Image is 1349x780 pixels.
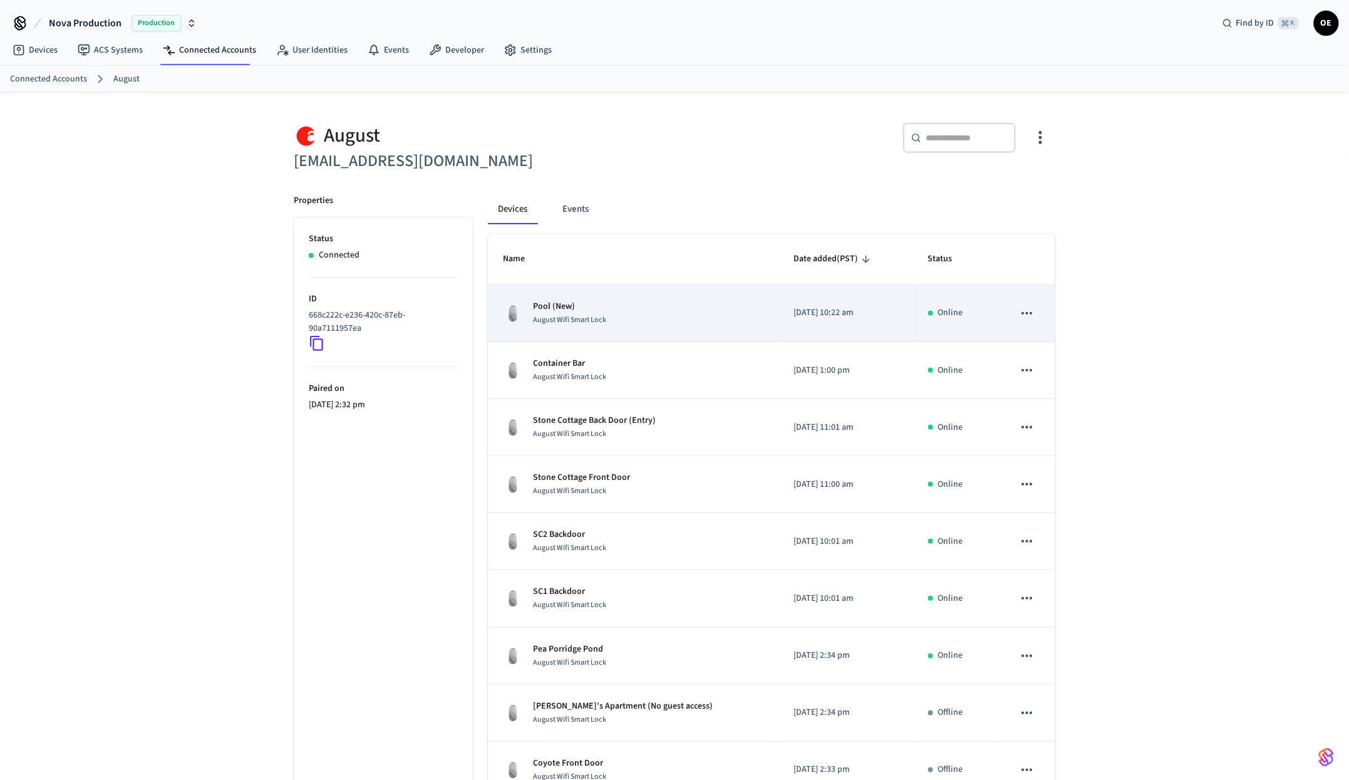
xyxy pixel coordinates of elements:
span: August Wifi Smart Lock [533,600,606,610]
button: Events [552,194,599,224]
span: Date added(PST) [793,249,874,269]
p: [DATE] 10:01 am [793,592,898,605]
p: [DATE] 11:01 am [793,421,898,434]
a: Events [358,39,419,61]
img: August Logo, Square [294,123,319,148]
p: [DATE] 2:33 pm [793,763,898,776]
span: August Wifi Smart Lock [533,486,606,496]
p: Coyote Front Door [533,757,606,770]
div: connected account tabs [488,194,1055,224]
p: [DATE] 1:00 pm [793,364,898,377]
div: August [294,123,667,148]
p: Container Bar [533,357,606,370]
p: [DATE] 2:32 pm [309,398,458,412]
span: August Wifi Smart Lock [533,429,606,439]
img: August Wifi Smart Lock 3rd Gen, Silver, Front [503,588,523,608]
span: Find by ID [1236,17,1274,29]
p: Online [938,478,963,491]
p: Pea Porridge Pond [533,643,606,656]
p: Pool (New) [533,300,606,313]
p: [DATE] 10:01 am [793,535,898,548]
span: August Wifi Smart Lock [533,543,606,553]
p: Online [938,535,963,548]
p: [DATE] 11:00 am [793,478,898,491]
p: Properties [294,194,333,207]
p: Online [938,421,963,434]
img: August Wifi Smart Lock 3rd Gen, Silver, Front [503,531,523,551]
img: August Wifi Smart Lock 3rd Gen, Silver, Front [503,703,523,723]
div: Find by ID⌘ K [1212,12,1309,34]
p: Paired on [309,382,458,395]
a: August [113,73,140,86]
button: OE [1314,11,1339,36]
p: Online [938,364,963,377]
a: Connected Accounts [153,39,266,61]
img: August Wifi Smart Lock 3rd Gen, Silver, Front [503,474,523,494]
a: Settings [494,39,562,61]
span: ⌘ K [1278,17,1299,29]
p: [PERSON_NAME]'s Apartment (No guest access) [533,700,713,713]
span: August Wifi Smart Lock [533,315,606,325]
p: Online [938,306,963,320]
span: Nova Production [49,16,121,31]
p: SC1 Backdoor [533,585,606,598]
span: Production [132,15,182,31]
p: [DATE] 2:34 pm [793,706,898,719]
span: August Wifi Smart Lock [533,657,606,668]
p: ID [309,293,458,306]
img: August Wifi Smart Lock 3rd Gen, Silver, Front [503,417,523,437]
img: August Wifi Smart Lock 3rd Gen, Silver, Front [503,760,523,780]
p: 668c222c-e236-420c-87eb-90a7111957ea [309,309,453,335]
button: Devices [488,194,537,224]
span: Status [928,249,969,269]
img: August Wifi Smart Lock 3rd Gen, Silver, Front [503,646,523,666]
a: Connected Accounts [10,73,87,86]
img: SeamLogoGradient.69752ec5.svg [1319,747,1334,767]
p: Online [938,592,963,605]
span: August Wifi Smart Lock [533,714,606,725]
p: Online [938,649,963,662]
a: ACS Systems [68,39,153,61]
p: Connected [319,249,359,262]
a: Devices [3,39,68,61]
p: Offline [938,763,963,776]
span: Name [503,249,541,269]
img: August Wifi Smart Lock 3rd Gen, Silver, Front [503,360,523,380]
a: Developer [419,39,494,61]
p: SC2 Backdoor [533,528,606,541]
img: August Wifi Smart Lock 3rd Gen, Silver, Front [503,303,523,323]
span: OE [1315,12,1338,34]
p: Offline [938,706,963,719]
a: User Identities [266,39,358,61]
p: Stone Cottage Front Door [533,471,630,484]
p: [DATE] 2:34 pm [793,649,898,662]
p: Stone Cottage Back Door (Entry) [533,414,656,427]
p: Status [309,232,458,246]
p: [DATE] 10:22 am [793,306,898,320]
span: August Wifi Smart Lock [533,372,606,382]
h6: [EMAIL_ADDRESS][DOMAIN_NAME] [294,148,667,174]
